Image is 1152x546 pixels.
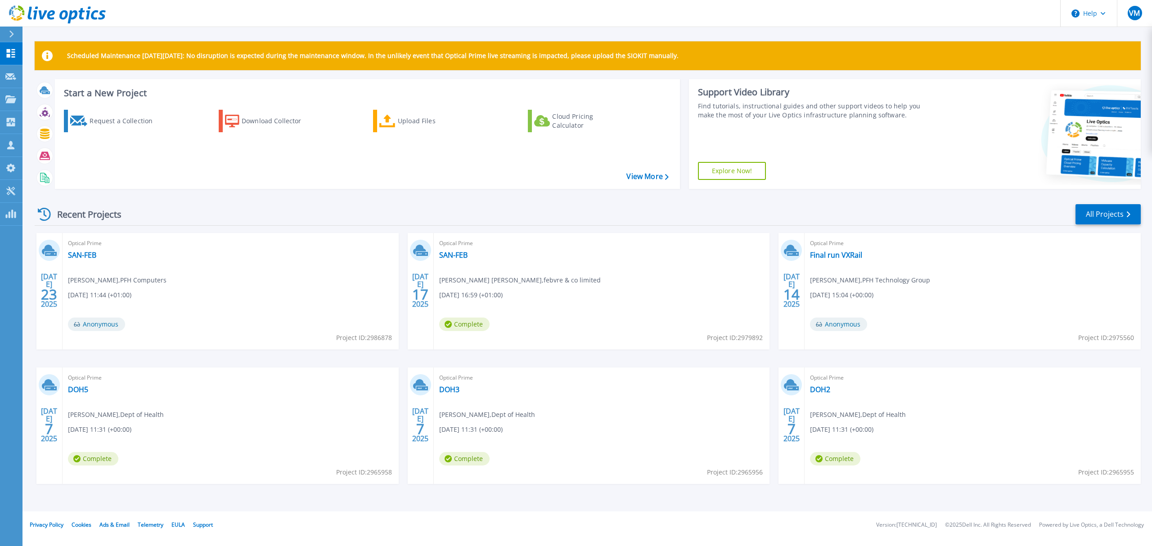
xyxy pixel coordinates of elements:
div: [DATE] 2025 [40,408,58,441]
span: [DATE] 11:31 (+00:00) [439,425,503,434]
a: All Projects [1075,204,1141,224]
a: Final run VXRail [810,251,862,260]
span: [PERSON_NAME] , Dept of Health [68,410,164,420]
a: EULA [171,521,185,528]
div: [DATE] 2025 [412,274,429,307]
span: Complete [439,318,490,331]
li: Powered by Live Optics, a Dell Technology [1039,522,1144,528]
li: © 2025 Dell Inc. All Rights Reserved [945,522,1031,528]
span: Project ID: 2975560 [1078,333,1134,343]
span: [DATE] 15:04 (+00:00) [810,290,873,300]
span: Optical Prime [68,373,393,383]
div: [DATE] 2025 [40,274,58,307]
span: Anonymous [810,318,867,331]
a: DOH3 [439,385,459,394]
span: 7 [45,425,53,433]
a: Explore Now! [698,162,766,180]
span: [PERSON_NAME] , PFH Computers [68,275,166,285]
a: SAN-FEB [68,251,96,260]
div: [DATE] 2025 [783,408,800,441]
div: Find tutorials, instructional guides and other support videos to help you make the most of your L... [698,102,931,120]
div: Recent Projects [35,203,134,225]
span: Optical Prime [810,373,1135,383]
span: [DATE] 11:44 (+01:00) [68,290,131,300]
span: 7 [416,425,424,433]
span: [DATE] 11:31 (+00:00) [810,425,873,434]
span: 17 [412,291,428,298]
span: Complete [439,452,490,465]
span: [DATE] 16:59 (+01:00) [439,290,503,300]
a: Support [193,521,213,528]
span: Project ID: 2965955 [1078,467,1134,477]
a: DOH5 [68,385,88,394]
span: [PERSON_NAME] , PFH Technology Group [810,275,930,285]
span: Project ID: 2965958 [336,467,392,477]
span: 23 [41,291,57,298]
a: Telemetry [138,521,163,528]
a: Request a Collection [64,110,164,132]
a: Ads & Email [99,521,130,528]
h3: Start a New Project [64,88,668,98]
span: [PERSON_NAME] [PERSON_NAME] , febvre & co limited [439,275,601,285]
div: [DATE] 2025 [412,408,429,441]
span: [PERSON_NAME] , Dept of Health [810,410,906,420]
span: Project ID: 2986878 [336,333,392,343]
span: Optical Prime [68,238,393,248]
span: 14 [783,291,800,298]
span: Anonymous [68,318,125,331]
a: Download Collector [219,110,319,132]
a: Privacy Policy [30,521,63,528]
span: [DATE] 11:31 (+00:00) [68,425,131,434]
span: 7 [787,425,796,433]
span: Optical Prime [439,238,765,248]
div: Cloud Pricing Calculator [552,112,624,130]
span: [PERSON_NAME] , Dept of Health [439,410,535,420]
span: Complete [68,452,118,465]
div: Request a Collection [90,112,162,130]
span: Project ID: 2979892 [707,333,763,343]
div: [DATE] 2025 [783,274,800,307]
div: Upload Files [398,112,470,130]
span: Complete [810,452,860,465]
li: Version: [TECHNICAL_ID] [876,522,937,528]
p: Scheduled Maintenance [DATE][DATE]: No disruption is expected during the maintenance window. In t... [67,52,679,59]
a: Upload Files [373,110,473,132]
span: Project ID: 2965956 [707,467,763,477]
div: Support Video Library [698,86,931,98]
a: SAN-FEB [439,251,468,260]
a: Cookies [72,521,91,528]
span: Optical Prime [810,238,1135,248]
span: VM [1129,9,1140,17]
div: Download Collector [242,112,314,130]
a: DOH2 [810,385,830,394]
span: Optical Prime [439,373,765,383]
a: View More [626,172,668,181]
a: Cloud Pricing Calculator [528,110,628,132]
